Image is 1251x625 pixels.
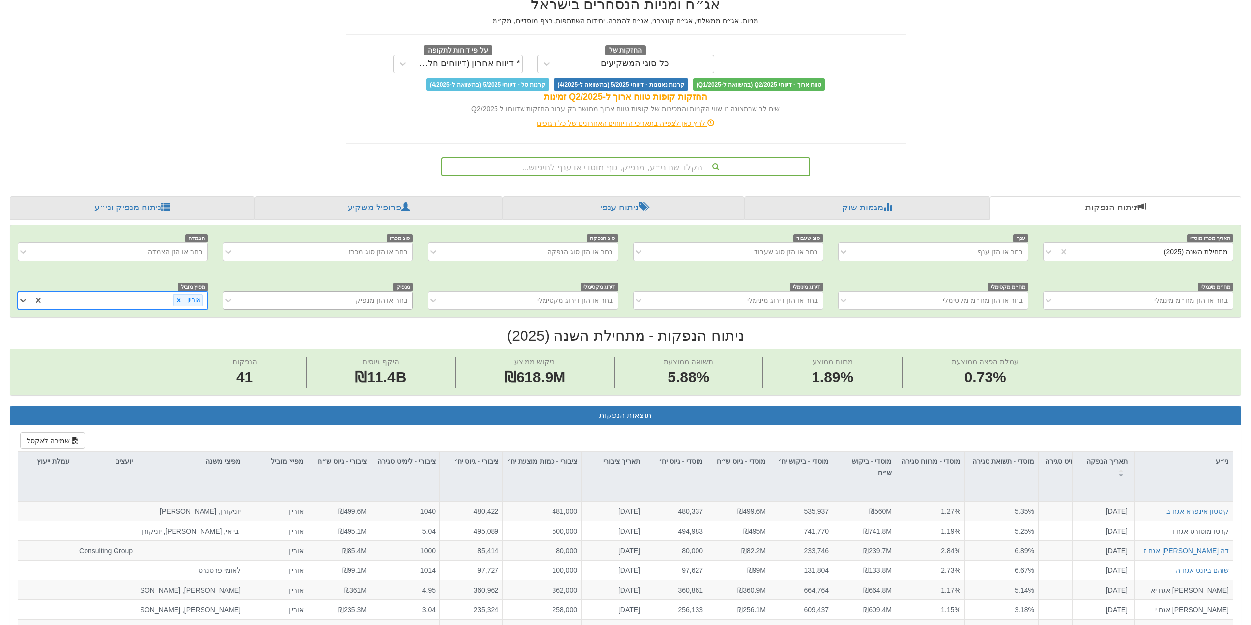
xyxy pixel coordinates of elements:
[1043,565,1103,575] div: 1014
[346,91,906,104] div: החזקות קופות טווח ארוך ל-Q2/2025 זמינות
[349,247,408,257] div: בחר או הזן סוג מכרז
[1076,526,1128,536] div: [DATE]
[233,357,257,366] span: הנפקות
[648,546,703,556] div: 80,000
[585,565,640,575] div: [DATE]
[554,78,688,91] span: קרנות נאמנות - דיווחי 5/2025 (בהשוואה ל-4/2025)
[1176,565,1229,575] button: שוהם ביזנס אגח ה
[1073,452,1134,482] div: תאריך הנפקה
[141,506,241,516] div: יוניקורן, [PERSON_NAME]
[547,247,613,257] div: בחר או הזן סוג הנפקה
[747,296,818,305] div: בחר או הזן דירוג מינימלי
[504,369,565,385] span: ₪618.9M
[338,606,367,614] span: ₪235.3M
[338,119,913,128] div: לחץ כאן לצפייה בתאריכי הדיווחים האחרונים של כל הגופים
[648,565,703,575] div: 97,627
[969,506,1034,516] div: 5.35%
[744,196,989,220] a: מגמות שוק
[793,234,823,242] span: סוג שעבוד
[442,158,809,175] div: הקלד שם ני״ע, מנפיק, גוף מוסדי או ענף לחיפוש...
[344,586,367,594] span: ₪361M
[10,196,255,220] a: ניתוח מנפיק וני״ע
[648,506,703,516] div: 480,337
[424,45,492,56] span: על פי דוחות לתקופה
[356,296,408,305] div: בחר או הזן מנפיק
[342,547,367,555] span: ₪85.4M
[233,367,257,388] span: 41
[355,369,406,385] span: ₪11.4B
[770,452,833,482] div: מוסדי - ביקוש יח׳
[585,506,640,516] div: [DATE]
[249,585,304,595] div: אוריון
[507,565,577,575] div: 100,000
[664,367,713,388] span: 5.88%
[537,296,613,305] div: בחר או הזן דירוג מקסימלי
[1138,526,1229,536] div: קרסו מוטורס אגח ו
[1144,546,1229,556] button: דה [PERSON_NAME] אגח ז
[1198,283,1233,291] span: מח״מ מינמלי
[969,526,1034,536] div: 5.25%
[1138,585,1229,595] div: [PERSON_NAME] אגח יא
[774,605,829,615] div: 609,437
[1154,296,1228,305] div: בחר או הזן מח״מ מינמלי
[581,283,618,291] span: דירוג מקסימלי
[78,546,133,556] div: Victory Consulting Group
[74,452,137,471] div: יועצים
[644,452,707,482] div: מוסדי - גיוס יח׳
[342,566,367,574] span: ₪99.1M
[813,357,853,366] span: מרווח ממוצע
[308,452,371,482] div: ציבורי - גיוס ש״ח
[426,78,549,91] span: קרנות סל - דיווחי 5/2025 (בהשוואה ל-4/2025)
[1043,506,1103,516] div: 1040
[737,606,766,614] span: ₪256.1M
[693,78,825,91] span: טווח ארוך - דיווחי Q2/2025 (בהשוואה ל-Q1/2025)
[249,605,304,615] div: אוריון
[245,452,308,471] div: מפיץ מוביל
[338,527,367,535] span: ₪495.1M
[1135,452,1233,471] div: ני״ע
[774,546,829,556] div: 233,746
[362,357,399,366] span: היקף גיוסים
[387,234,413,242] span: סוג מכרז
[375,526,436,536] div: 5.04
[585,526,640,536] div: [DATE]
[1166,506,1229,516] button: קיסטון אינפרא אגח ב
[869,507,892,515] span: ₪560M
[900,526,960,536] div: 1.19%
[863,566,892,574] span: ₪133.8M
[375,506,436,516] div: 1040
[737,507,766,515] span: ₪499.6M
[737,586,766,594] span: ₪360.9M
[393,283,413,291] span: מנפיק
[585,585,640,595] div: [DATE]
[371,452,439,482] div: ציבורי - לימיט סגירה
[990,196,1241,220] a: ניתוח הנפקות
[375,585,436,595] div: 4.95
[1076,585,1128,595] div: [DATE]
[147,526,247,536] div: אי בי אי, [PERSON_NAME], יוניקורן
[444,585,498,595] div: 360,962
[988,283,1028,291] span: מח״מ מקסימלי
[444,506,498,516] div: 480,422
[141,585,241,595] div: [PERSON_NAME], [PERSON_NAME] חיתום, [PERSON_NAME], יוניקורן
[863,547,892,555] span: ₪239.7M
[1187,234,1233,242] span: תאריך מכרז מוסדי
[514,357,555,366] span: ביקוש ממוצע
[1138,605,1229,615] div: [PERSON_NAME] אגח י
[375,565,436,575] div: 1014
[1043,605,1103,615] div: 3.04
[137,452,245,471] div: מפיצי משנה
[664,357,713,366] span: תשואה ממוצעת
[178,283,208,291] span: מפיץ מוביל
[148,247,203,257] div: בחר או הזן הצמדה
[184,295,202,306] div: אוריון
[346,17,906,25] h5: מניות, אג״ח ממשלתי, אג״ח קונצרני, אג״ח להמרה, יחידות השתתפות, רצף מוסדיים, מק״מ
[1164,247,1228,257] div: מתחילת השנה (2025)
[774,565,829,575] div: 131,804
[969,605,1034,615] div: 3.18%
[249,565,304,575] div: אוריון
[507,546,577,556] div: 80,000
[900,585,960,595] div: 1.17%
[774,585,829,595] div: 664,764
